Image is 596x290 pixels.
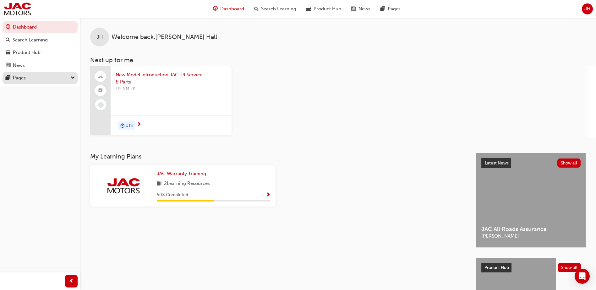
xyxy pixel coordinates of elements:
[481,233,581,240] span: [PERSON_NAME]
[164,180,210,188] span: 2 Learning Resources
[106,177,141,194] img: jac-portal
[314,5,341,13] span: Product Hub
[582,3,593,14] button: JH
[208,3,249,15] a: guage-iconDashboard
[6,75,10,81] span: pages-icon
[3,72,78,84] button: Pages
[137,122,141,128] span: next-icon
[157,170,210,177] a: JAC Warranty Training.
[249,3,301,15] a: search-iconSearch Learning
[98,87,103,95] span: booktick-icon
[266,191,271,199] button: Show Progress
[13,49,41,56] div: Product Hub
[558,263,581,272] button: Show all
[476,153,586,248] a: Latest NewsShow allJAC All Roads Assurance[PERSON_NAME]
[261,5,296,13] span: Search Learning
[13,74,26,82] div: Pages
[481,263,581,273] a: Product HubShow all
[71,74,75,82] span: down-icon
[3,21,78,33] a: Dashboard
[557,158,581,168] button: Show all
[116,71,227,85] span: New Model Introduction JAC T9 Service & Parts
[388,5,401,13] span: Pages
[481,158,581,168] a: Latest NewsShow all
[3,20,78,72] button: DashboardSearch LearningProduct HubNews
[98,102,104,108] span: learningRecordVerb_NONE-icon
[6,24,10,30] span: guage-icon
[306,5,311,13] span: car-icon
[220,5,244,13] span: Dashboard
[80,56,596,64] h3: Next up for me
[120,121,125,130] span: duration-icon
[97,34,103,41] span: JH
[3,2,32,16] img: jac-portal
[358,5,370,13] span: News
[157,180,161,188] span: book-icon
[157,191,188,199] span: 50 % Completed
[375,3,406,15] a: pages-iconPages
[112,34,217,41] span: Welcome back , [PERSON_NAME] Hall
[69,277,74,285] span: prev-icon
[254,5,259,13] span: search-icon
[484,265,509,270] span: Product Hub
[6,63,10,68] span: news-icon
[584,5,590,13] span: JH
[266,192,271,198] span: Show Progress
[90,153,466,160] h3: My Learning Plans
[481,226,581,233] span: JAC All Roads Assurance
[485,160,509,166] span: Latest News
[98,72,103,81] span: laptop-icon
[6,37,10,43] span: search-icon
[13,62,25,69] div: News
[126,122,133,129] span: 1 hr
[301,3,346,15] a: car-iconProduct Hub
[157,171,207,176] span: JAC Warranty Training.
[575,269,590,284] div: Open Intercom Messenger
[3,34,78,46] a: Search Learning
[116,85,227,93] span: T9-NM-01
[90,66,232,135] a: New Model Introduction JAC T9 Service & PartsT9-NM-01duration-icon1 hr
[3,47,78,58] a: Product Hub
[351,5,356,13] span: news-icon
[6,50,10,56] span: car-icon
[346,3,375,15] a: news-iconNews
[213,5,218,13] span: guage-icon
[3,60,78,71] a: News
[380,5,385,13] span: pages-icon
[13,36,48,44] div: Search Learning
